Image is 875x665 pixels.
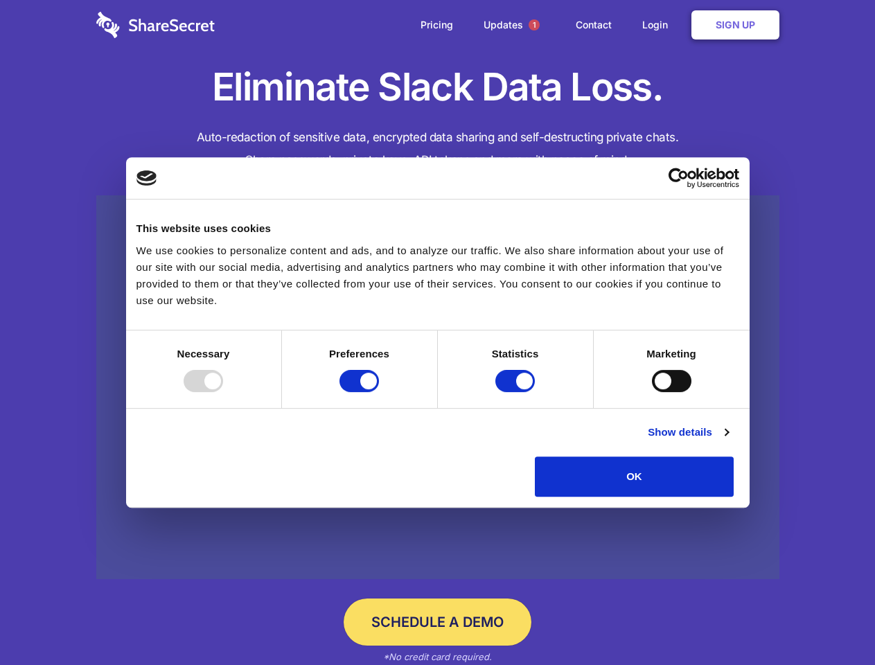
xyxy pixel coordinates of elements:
a: Sign Up [691,10,779,39]
a: Pricing [407,3,467,46]
button: OK [535,456,734,497]
strong: Preferences [329,348,389,360]
strong: Statistics [492,348,539,360]
div: This website uses cookies [136,220,739,237]
strong: Necessary [177,348,230,360]
h1: Eliminate Slack Data Loss. [96,62,779,112]
img: logo [136,170,157,186]
a: Contact [562,3,626,46]
strong: Marketing [646,348,696,360]
div: We use cookies to personalize content and ads, and to analyze our traffic. We also share informat... [136,242,739,309]
a: Schedule a Demo [344,598,531,646]
h4: Auto-redaction of sensitive data, encrypted data sharing and self-destructing private chats. Shar... [96,126,779,172]
a: Wistia video thumbnail [96,195,779,580]
span: 1 [529,19,540,30]
a: Usercentrics Cookiebot - opens in a new window [618,168,739,188]
img: logo-wordmark-white-trans-d4663122ce5f474addd5e946df7df03e33cb6a1c49d2221995e7729f52c070b2.svg [96,12,215,38]
a: Login [628,3,689,46]
a: Show details [648,424,728,441]
em: *No credit card required. [383,651,492,662]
